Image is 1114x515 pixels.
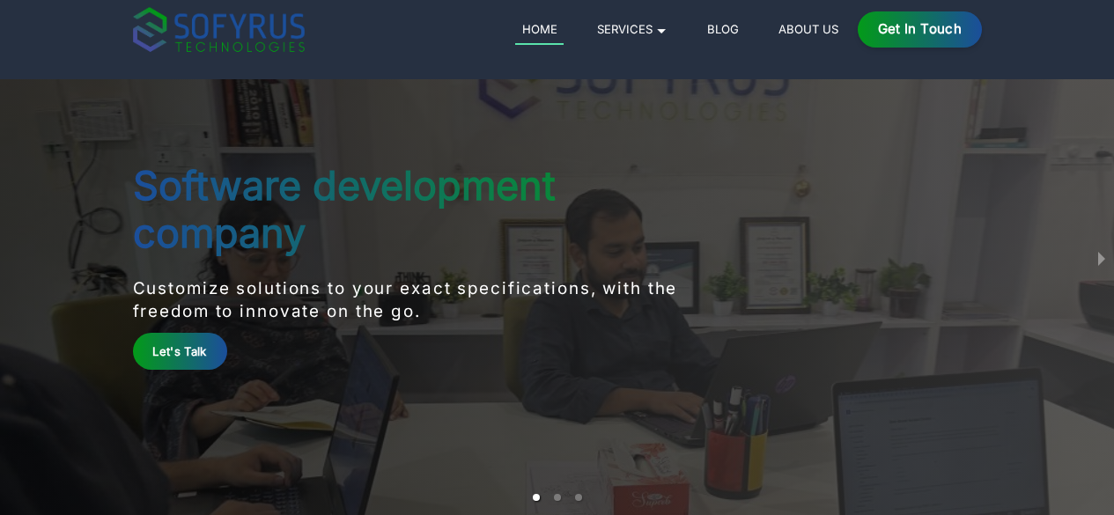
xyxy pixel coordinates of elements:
a: Let's Talk [133,333,227,369]
a: Services 🞃 [590,18,674,40]
p: Customize solutions to your exact specifications, with the freedom to innovate on the go. [133,277,699,324]
a: Blog [700,18,745,40]
li: slide item 2 [554,494,561,501]
li: slide item 3 [575,494,582,501]
h1: Software development company [133,162,699,257]
a: Home [515,18,564,45]
img: sofyrus [133,7,305,52]
a: Get in Touch [858,11,982,48]
li: slide item 1 [533,494,540,501]
a: About Us [771,18,845,40]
